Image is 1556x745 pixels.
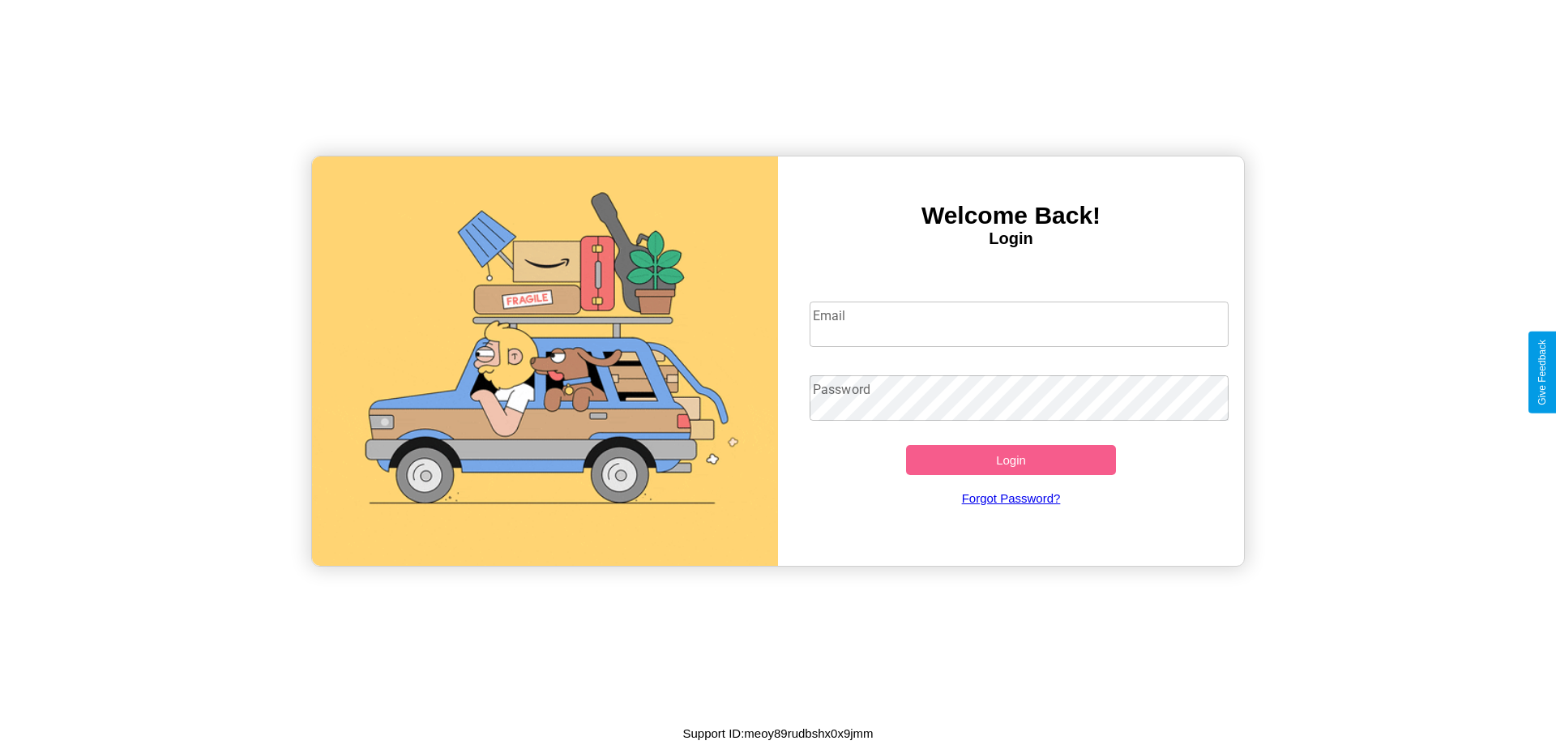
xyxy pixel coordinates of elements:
[1537,340,1548,405] div: Give Feedback
[778,229,1244,248] h4: Login
[312,156,778,566] img: gif
[682,722,873,744] p: Support ID: meoy89rudbshx0x9jmm
[778,202,1244,229] h3: Welcome Back!
[906,445,1116,475] button: Login
[802,475,1221,521] a: Forgot Password?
